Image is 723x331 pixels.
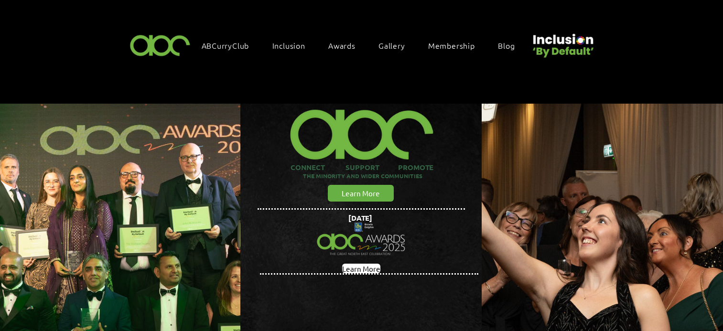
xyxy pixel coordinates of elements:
[328,185,394,202] a: Learn More
[342,188,380,198] span: Learn More
[493,35,529,55] a: Blog
[285,97,438,162] img: ABC-Logo-Blank-Background-01-01-2_edited.png
[197,35,529,55] nav: Site
[428,40,475,51] span: Membership
[374,35,420,55] a: Gallery
[328,40,356,51] span: Awards
[348,213,372,223] span: [DATE]
[197,35,264,55] a: ABCurryClub
[272,40,305,51] span: Inclusion
[324,35,370,55] div: Awards
[127,31,193,59] img: ABC-Logo-Blank-Background-01-01-2.png
[378,40,405,51] span: Gallery
[342,264,380,273] a: Learn More
[268,35,320,55] div: Inclusion
[291,162,433,172] span: CONNECT SUPPORT PROMOTE
[498,40,515,51] span: Blog
[202,40,249,51] span: ABCurryClub
[423,35,489,55] a: Membership
[529,26,595,59] img: Untitled design (22).png
[303,172,422,180] span: THE MINORITY AND WIDER COMMUNITIES
[342,264,380,274] span: Learn More
[312,212,411,267] img: Northern Insights Double Pager Apr 2025.png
